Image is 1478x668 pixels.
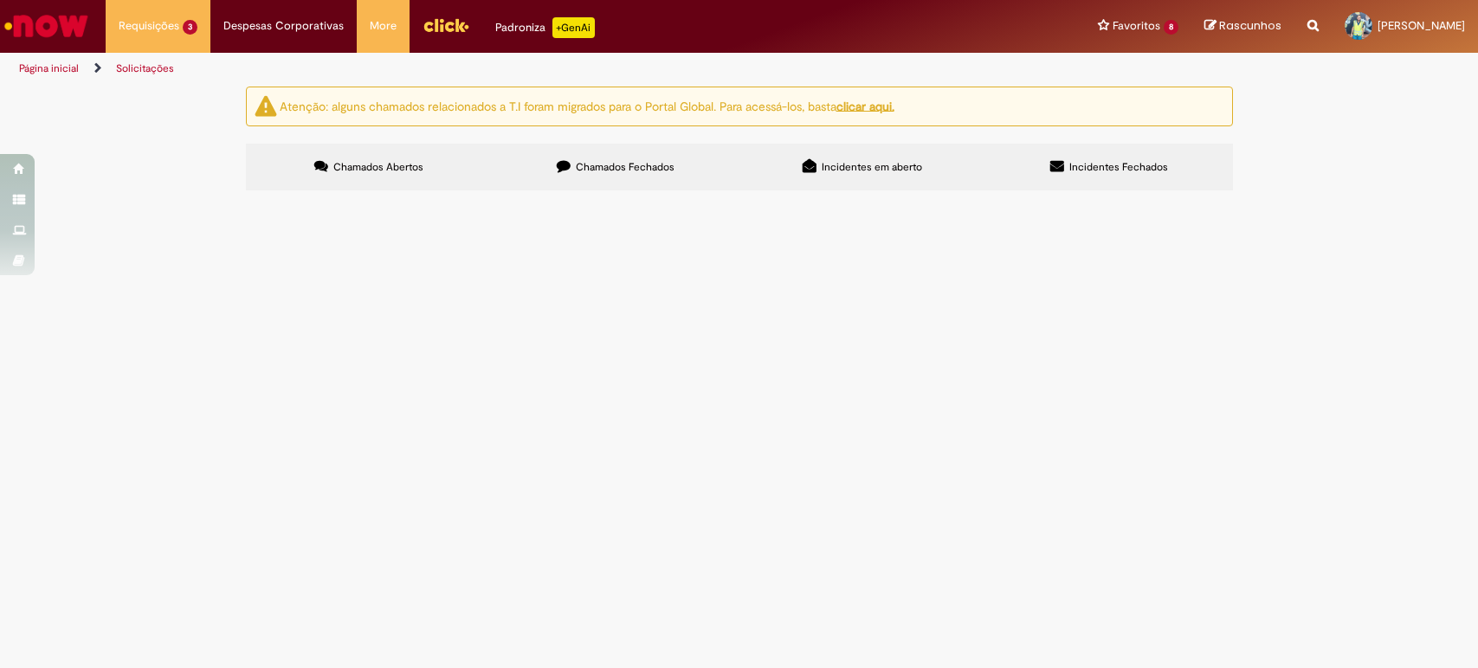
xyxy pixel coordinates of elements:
[1069,160,1168,174] span: Incidentes Fechados
[119,17,179,35] span: Requisições
[576,160,674,174] span: Chamados Fechados
[1204,18,1281,35] a: Rascunhos
[183,20,197,35] span: 3
[333,160,423,174] span: Chamados Abertos
[280,98,894,113] ng-bind-html: Atenção: alguns chamados relacionados a T.I foram migrados para o Portal Global. Para acessá-los,...
[836,98,894,113] a: clicar aqui.
[423,12,469,38] img: click_logo_yellow_360x200.png
[1164,20,1178,35] span: 8
[2,9,91,43] img: ServiceNow
[13,53,972,85] ul: Trilhas de página
[1219,17,1281,34] span: Rascunhos
[116,61,174,75] a: Solicitações
[19,61,79,75] a: Página inicial
[370,17,397,35] span: More
[822,160,922,174] span: Incidentes em aberto
[552,17,595,38] p: +GenAi
[1378,18,1465,33] span: [PERSON_NAME]
[495,17,595,38] div: Padroniza
[1113,17,1160,35] span: Favoritos
[223,17,344,35] span: Despesas Corporativas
